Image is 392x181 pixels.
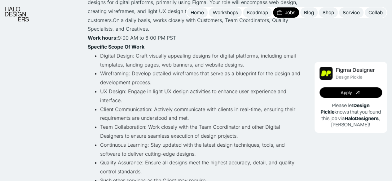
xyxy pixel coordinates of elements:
[341,90,352,95] div: Apply
[336,75,362,80] div: Design Pickle
[339,7,363,18] a: Service
[88,44,144,50] strong: Specific Scope Of Work
[247,9,268,16] div: Roadmap
[88,42,305,51] p: ‍
[304,9,314,16] div: Blog
[336,67,375,73] div: Figma Designer
[323,9,334,16] div: Shop
[100,105,305,123] li: Client Communication: Actively communicate with clients in real-time, ensuring their requirements...
[319,87,382,98] a: Apply
[368,9,383,16] div: Collab
[345,115,379,121] b: HaloDesigners
[100,140,305,158] li: Continuous Learning: Stay updated with the latest design techniques, tools, and software to deliv...
[213,9,238,16] div: Workshops
[88,35,118,41] strong: Work hours:
[187,7,208,18] a: Home
[343,9,360,16] div: Service
[285,9,295,16] div: Jobs
[319,102,382,128] p: Please let knows that you found this job via , [PERSON_NAME]!
[300,7,318,18] a: Blog
[100,87,305,105] li: UX Design: Engage in light UX design activities to enhance user experience and interface.
[100,123,305,140] li: Team Collaboration: Work closely with the Team Coordinator and other Digital Designers to ensure ...
[319,67,333,80] img: Job Image
[191,9,204,16] div: Home
[209,7,242,18] a: Workshops
[100,69,305,87] li: Wireframing: Develop detailed wireframes that serve as a blueprint for the design and development...
[320,102,369,115] b: Design Pickle
[100,158,305,176] li: Quality Assurance: Ensure all designs meet the highest accuracy, detail, and quality control stan...
[273,7,299,18] a: Jobs
[319,7,338,18] a: Shop
[243,7,272,18] a: Roadmap
[88,33,305,42] p: ‍ 9:00 AM to 6:00 PM PST
[365,7,386,18] a: Collab
[100,51,305,69] li: Digital Design: Craft visually appealing designs for digital platforms, including email templates...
